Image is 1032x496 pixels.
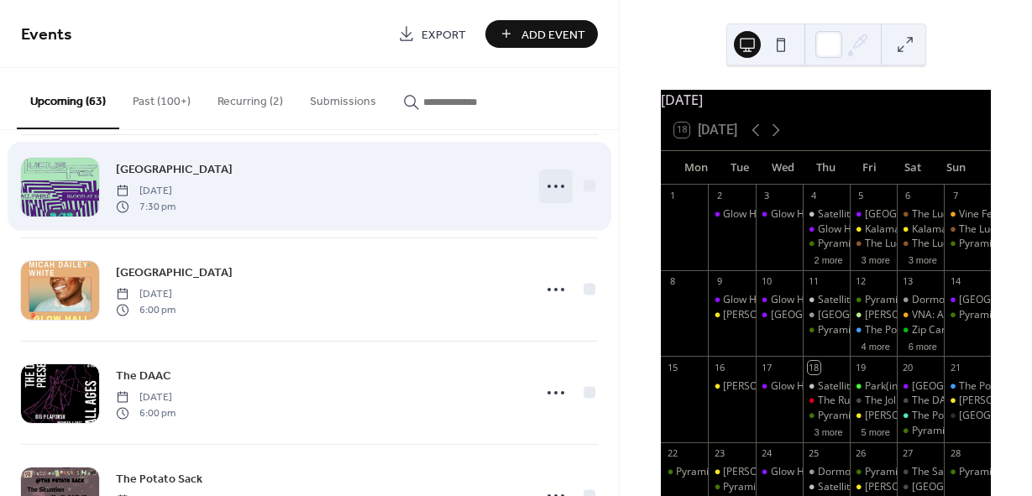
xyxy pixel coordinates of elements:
button: 3 more [902,252,944,266]
div: Pyramid Scheme [944,465,991,479]
span: The DAAC [116,368,171,385]
div: Bell's Eccentric Cafe [944,394,991,408]
div: [GEOGRAPHIC_DATA] [771,308,872,322]
div: Pyramid Scheme [912,424,991,438]
div: 5 [855,190,867,202]
div: Glow Hall: Movie Night [708,207,755,222]
div: 28 [949,447,961,460]
div: Pyramid Scheme [676,465,755,479]
div: The Lucky Wolf [912,237,982,251]
div: Pyramid Scheme [865,465,944,479]
div: The Lucky Wolf [865,237,935,251]
a: Export [385,20,479,48]
div: Pyramid Scheme [803,323,850,337]
div: The Lucky Wolf [912,207,982,222]
div: 2 [713,190,726,202]
div: 27 [902,447,914,460]
div: The Polish Hall @ Factory Coffee [865,323,1016,337]
div: 7 [949,190,961,202]
button: 4 more [855,338,897,352]
div: Union Street Station [944,409,991,423]
div: 25 [808,447,820,460]
div: Glow Hall: Workshop (Music Production) [756,465,803,479]
div: Dormouse: Rad Riso Open Print [897,293,944,307]
div: Wed [761,151,804,185]
div: 26 [855,447,867,460]
button: 6 more [902,338,944,352]
span: The Potato Sack [116,471,202,488]
div: Kalamashoegazer Day 2 @ Bell's Eccentric Cafe [897,222,944,237]
div: Glow Hall: Workshop (Music Production) [771,379,957,394]
div: 13 [902,275,914,288]
div: 11 [808,275,820,288]
div: Bell's Eccentric Cafe [708,465,755,479]
div: Bell's Eccentric Cafe [708,308,755,322]
div: 23 [713,447,726,460]
div: Glow Hall: Workshop (Music Production) [756,207,803,222]
div: Glow Hall [850,207,897,222]
div: Park(ing) Day [865,379,928,394]
div: Glow Hall: Workshop (Music Production) [771,293,957,307]
div: 17 [761,361,773,373]
div: Dormouse Theater [803,308,850,322]
a: [GEOGRAPHIC_DATA] [116,263,233,282]
div: The Lucky Wolf [897,207,944,222]
div: The Potato Sack [912,409,987,423]
div: 22 [666,447,678,460]
div: Pyramid Scheme [803,409,850,423]
div: Tue [718,151,762,185]
div: Dormouse: Rad Riso Open Print [803,465,850,479]
span: 7:30 pm [116,199,175,214]
div: The Jolly Llama [850,394,897,408]
div: The Potato Sack [897,409,944,423]
span: [GEOGRAPHIC_DATA] [116,264,233,282]
div: Pyramid Scheme [944,308,991,322]
div: The Lucky Wolf [850,237,897,251]
div: 19 [855,361,867,373]
div: The Lucky Wolf [944,222,991,237]
div: Sat [891,151,935,185]
div: 6 [902,190,914,202]
div: The Lucky Wolf [897,237,944,251]
div: Satellite Records Open Mic [803,480,850,494]
div: 1 [666,190,678,202]
div: Corktown Tavern [897,480,944,494]
div: Mon [674,151,718,185]
div: 24 [761,447,773,460]
button: Past (100+) [119,68,204,128]
div: The DAAC [912,394,960,408]
div: Glow Hall: Workshop (Music Production) [756,293,803,307]
div: Glow Hall: Movie Night [723,293,829,307]
div: Pyramid Scheme [818,323,897,337]
div: The RunOff [818,394,870,408]
div: The Sanctuary [912,465,979,479]
div: Glow Hall [756,308,803,322]
div: Pyramid Scheme [897,424,944,438]
div: Park(ing) Day [850,379,897,394]
div: Pyramid Scheme [818,409,897,423]
div: Glow Hall: Movie Night [723,207,829,222]
div: Pyramid Scheme [803,237,850,251]
div: [PERSON_NAME] Eccentric Cafe [723,308,872,322]
div: [GEOGRAPHIC_DATA] [912,379,1014,394]
div: 15 [666,361,678,373]
div: 20 [902,361,914,373]
div: Fri [847,151,891,185]
div: Satellite Records Open Mic [803,207,850,222]
div: Thu [804,151,848,185]
div: Pyramid Scheme [944,237,991,251]
div: 4 [808,190,820,202]
a: The DAAC [116,366,171,385]
span: Add Event [521,26,585,44]
span: [DATE] [116,184,175,199]
span: Events [21,18,72,51]
div: Glow Hall: Workshop (Music Production) [771,207,957,222]
div: 9 [713,275,726,288]
div: The Polish Hall @ Factory Coffee [850,323,897,337]
div: The Polish Hall @ Factory Coffee [944,379,991,394]
div: [GEOGRAPHIC_DATA] [912,480,1014,494]
div: Pyramid Scheme [818,237,897,251]
span: Export [422,26,466,44]
div: Satellite Records Open Mic [818,293,943,307]
div: Satellite Records Open Mic [803,293,850,307]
